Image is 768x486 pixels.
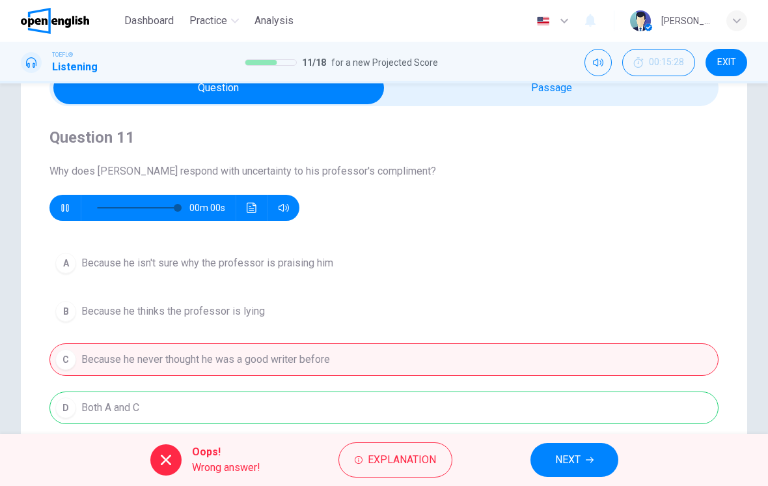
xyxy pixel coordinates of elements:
div: Hide [622,49,695,76]
h1: Listening [52,59,98,75]
button: Explanation [338,442,452,478]
img: OpenEnglish logo [21,8,89,34]
button: Dashboard [119,9,179,33]
span: Dashboard [124,13,174,29]
button: EXIT [706,49,747,76]
span: Wrong answer! [192,460,260,476]
div: Mute [584,49,612,76]
span: Analysis [254,13,294,29]
h4: Question 11 [49,127,719,148]
span: for a new Projected Score [331,55,438,70]
span: EXIT [717,57,736,68]
button: 00:15:28 [622,49,695,76]
span: TOEFL® [52,50,73,59]
span: Practice [189,13,227,29]
button: Click to see the audio transcription [241,195,262,221]
div: [PERSON_NAME] [661,13,711,29]
a: OpenEnglish logo [21,8,119,34]
span: Oops! [192,444,260,460]
span: Explanation [368,451,436,469]
span: 11 / 18 [302,55,326,70]
button: NEXT [530,443,618,477]
button: Practice [184,9,244,33]
span: 00m 00s [189,195,236,221]
img: Profile picture [630,10,651,31]
span: 00:15:28 [649,57,684,68]
img: en [535,16,551,26]
button: Analysis [249,9,299,33]
span: NEXT [555,451,581,469]
span: Why does [PERSON_NAME] respond with uncertainty to his professor's compliment? [49,164,719,179]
